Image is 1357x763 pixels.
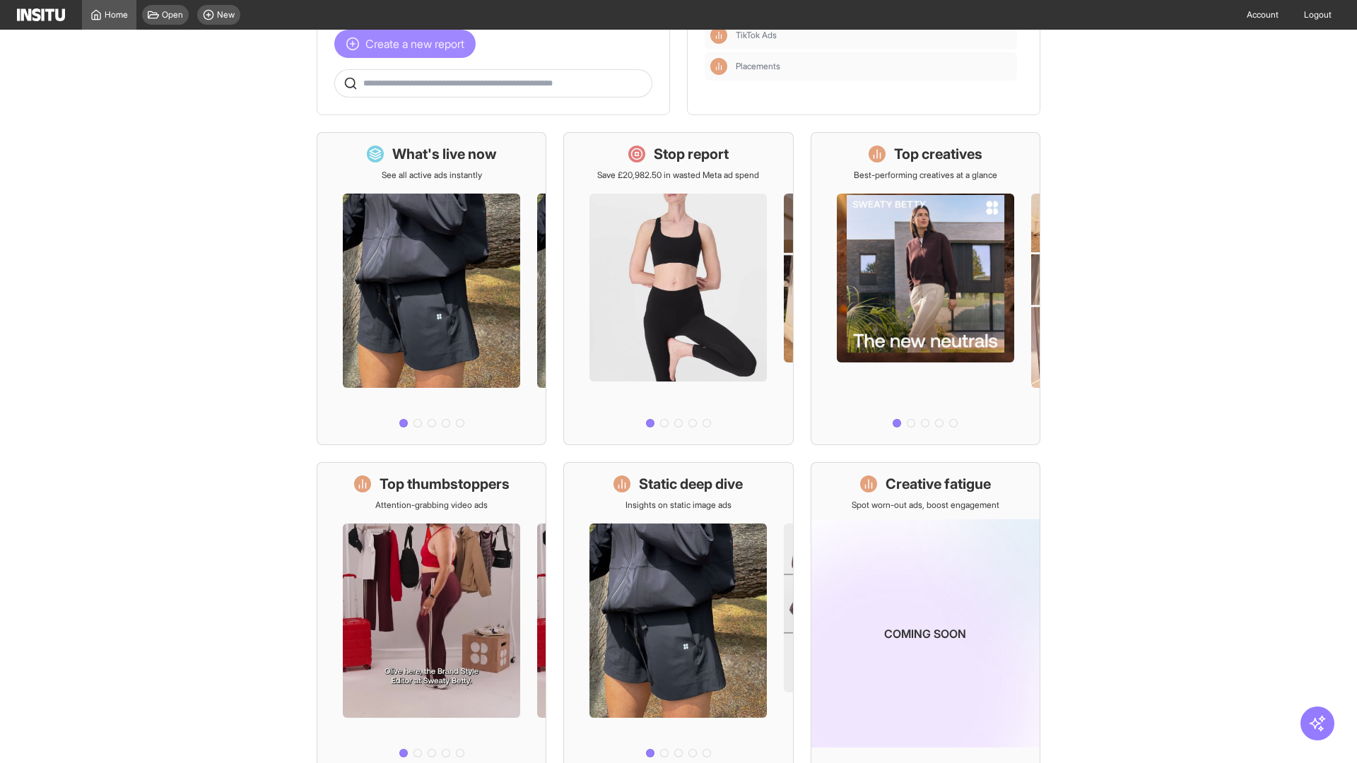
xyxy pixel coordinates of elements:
[736,61,780,72] span: Placements
[380,474,510,494] h1: Top thumbstoppers
[811,132,1040,445] a: Top creativesBest-performing creatives at a glance
[894,144,982,164] h1: Top creatives
[317,132,546,445] a: What's live nowSee all active ads instantly
[563,132,793,445] a: Stop reportSave £20,982.50 in wasted Meta ad spend
[375,499,488,511] p: Attention-grabbing video ads
[639,474,743,494] h1: Static deep dive
[736,30,1011,41] span: TikTok Ads
[105,9,128,20] span: Home
[654,144,729,164] h1: Stop report
[710,58,727,75] div: Insights
[854,170,997,181] p: Best-performing creatives at a glance
[736,30,777,41] span: TikTok Ads
[736,61,1011,72] span: Placements
[392,144,497,164] h1: What's live now
[597,170,759,181] p: Save £20,982.50 in wasted Meta ad spend
[382,170,482,181] p: See all active ads instantly
[334,30,476,58] button: Create a new report
[365,35,464,52] span: Create a new report
[710,27,727,44] div: Insights
[162,9,183,20] span: Open
[217,9,235,20] span: New
[17,8,65,21] img: Logo
[625,499,732,511] p: Insights on static image ads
